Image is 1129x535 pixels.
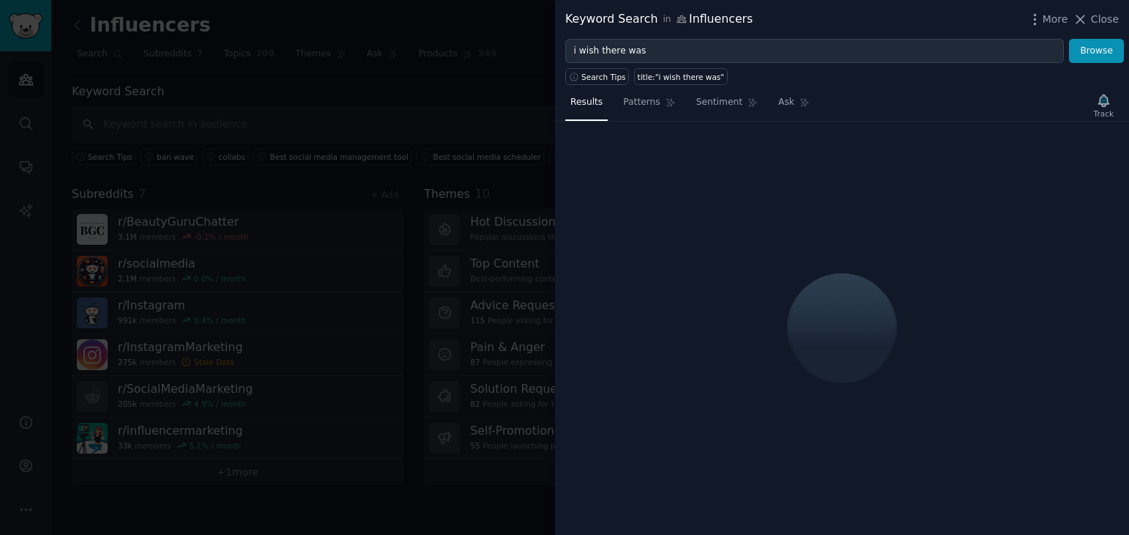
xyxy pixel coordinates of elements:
a: Patterns [618,91,680,121]
button: Close [1073,12,1119,27]
a: Results [565,91,608,121]
input: Try a keyword related to your business [565,39,1064,64]
span: Search Tips [581,72,626,82]
a: title:"i wish there was" [634,68,728,85]
a: Sentiment [691,91,763,121]
span: Patterns [623,96,660,109]
div: title:"i wish there was" [638,72,725,82]
span: Close [1091,12,1119,27]
button: More [1027,12,1068,27]
span: Results [570,96,603,109]
button: Search Tips [565,68,629,85]
span: Ask [778,96,794,109]
span: More [1043,12,1068,27]
button: Browse [1069,39,1124,64]
span: Sentiment [696,96,742,109]
a: Ask [773,91,815,121]
div: Keyword Search Influencers [565,10,753,29]
span: in [663,13,671,26]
